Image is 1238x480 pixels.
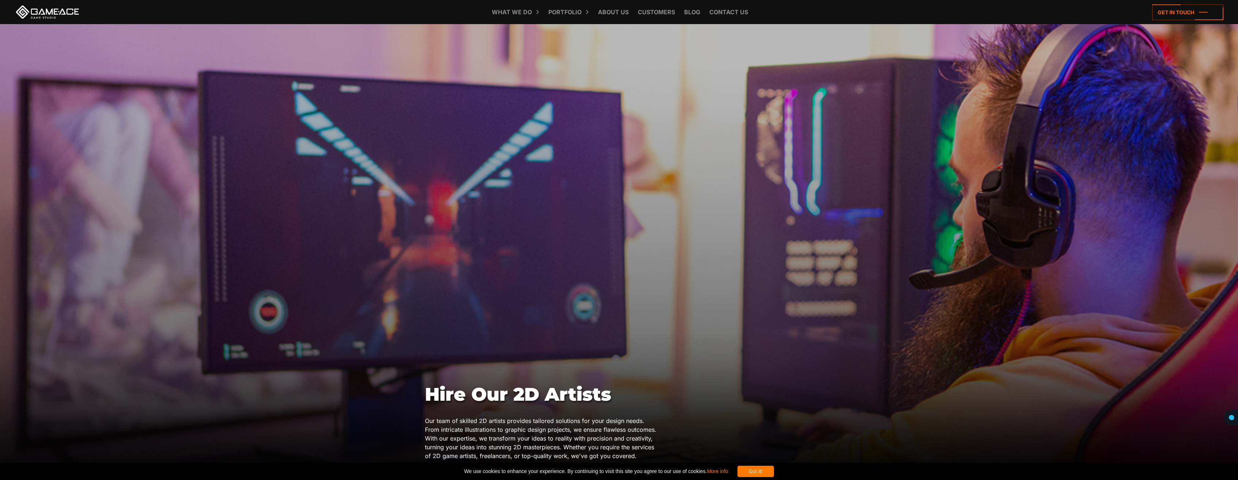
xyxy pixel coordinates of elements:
[737,466,774,477] div: Got it!
[425,416,658,460] p: Our team of skilled 2D artists provides tailored solutions for your design needs. From intricate ...
[464,466,728,477] span: We use cookies to enhance your experience. By continuing to visit this site you agree to our use ...
[707,468,728,474] a: More info
[425,384,658,405] h1: Hire Our 2D Artists
[1152,4,1223,20] a: Get in touch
